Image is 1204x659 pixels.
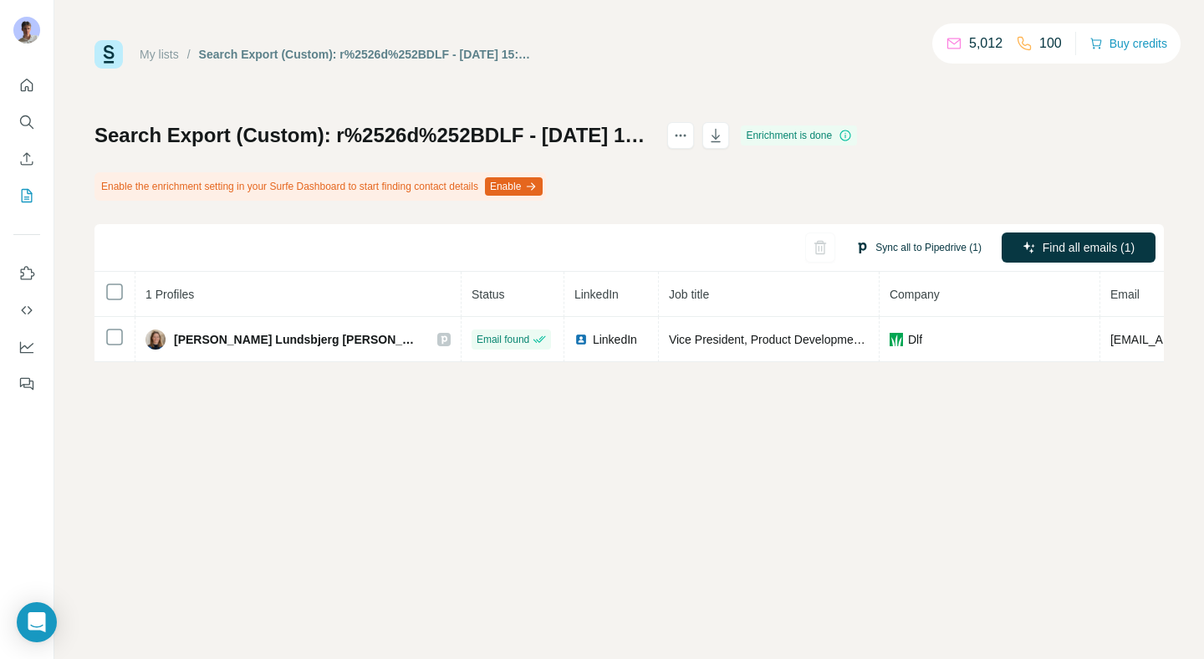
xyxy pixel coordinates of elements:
span: Company [890,288,940,301]
button: Search [13,107,40,137]
div: Search Export (Custom): r%2526d%252BDLF - [DATE] 15:27 [199,46,531,63]
img: company-logo [890,333,903,346]
img: Avatar [145,329,166,350]
span: Email found [477,332,529,347]
p: 5,012 [969,33,1002,54]
span: 1 Profiles [145,288,194,301]
button: Feedback [13,369,40,399]
span: Dlf [908,331,922,348]
p: 100 [1039,33,1062,54]
span: Vice President, Product Development, R&D [669,333,895,346]
span: Find all emails (1) [1043,239,1135,256]
span: Job title [669,288,709,301]
button: Enable [485,177,543,196]
button: My lists [13,181,40,211]
span: LinkedIn [574,288,619,301]
li: / [187,46,191,63]
span: Status [472,288,505,301]
a: My lists [140,48,179,61]
button: Enrich CSV [13,144,40,174]
button: Dashboard [13,332,40,362]
div: Enable the enrichment setting in your Surfe Dashboard to start finding contact details [94,172,546,201]
button: Find all emails (1) [1002,232,1156,263]
span: Email [1110,288,1140,301]
button: Use Surfe API [13,295,40,325]
img: Surfe Logo [94,40,123,69]
h1: Search Export (Custom): r%2526d%252BDLF - [DATE] 15:27 [94,122,652,149]
button: Quick start [13,70,40,100]
button: Buy credits [1089,32,1167,55]
div: Enrichment is done [741,125,857,146]
img: Avatar [13,17,40,43]
span: LinkedIn [593,331,637,348]
button: Sync all to Pipedrive (1) [844,235,993,260]
img: LinkedIn logo [574,333,588,346]
button: Use Surfe on LinkedIn [13,258,40,289]
div: Open Intercom Messenger [17,602,57,642]
span: [PERSON_NAME] Lundsbjerg [PERSON_NAME] [174,331,421,348]
button: actions [667,122,694,149]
